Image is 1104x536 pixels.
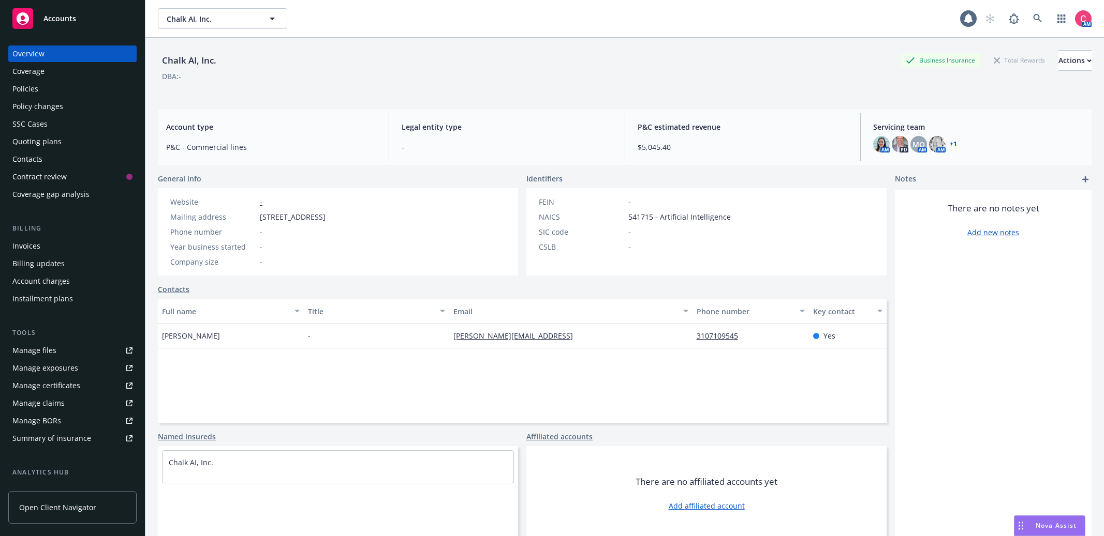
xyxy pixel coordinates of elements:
[308,306,434,317] div: Title
[158,299,304,324] button: Full name
[1075,10,1092,27] img: photo
[8,116,137,132] a: SSC Cases
[402,142,612,152] span: -
[8,238,137,254] a: Invoices
[449,299,692,324] button: Email
[453,331,581,341] a: [PERSON_NAME][EMAIL_ADDRESS]
[43,14,76,23] span: Accounts
[304,299,450,324] button: Title
[526,431,593,442] a: Affiliated accounts
[8,273,137,289] a: Account charges
[19,502,96,513] span: Open Client Navigator
[162,306,288,317] div: Full name
[170,241,256,252] div: Year business started
[8,255,137,272] a: Billing updates
[162,71,181,82] div: DBA: -
[526,173,563,184] span: Identifiers
[166,142,376,152] span: P&C - Commercial lines
[12,412,61,429] div: Manage BORs
[260,197,262,207] a: -
[170,256,256,267] div: Company size
[12,482,98,498] div: Loss summary generator
[260,226,262,237] span: -
[8,482,137,498] a: Loss summary generator
[628,226,631,237] span: -
[539,196,624,207] div: FEIN
[8,467,137,478] div: Analytics hub
[1058,51,1092,70] div: Actions
[170,211,256,222] div: Mailing address
[12,273,70,289] div: Account charges
[12,342,56,359] div: Manage files
[980,8,1000,29] a: Start snowing
[162,330,220,341] span: [PERSON_NAME]
[12,116,48,132] div: SSC Cases
[809,299,887,324] button: Key contact
[8,45,137,62] a: Overview
[873,136,890,152] img: photo
[1027,8,1048,29] a: Search
[12,133,62,150] div: Quoting plans
[892,136,908,152] img: photo
[402,121,612,132] span: Legal entity type
[901,54,980,67] div: Business Insurance
[12,151,42,167] div: Contacts
[895,173,916,186] span: Notes
[8,223,137,234] div: Billing
[8,430,137,447] a: Summary of insurance
[823,330,835,341] span: Yes
[638,121,848,132] span: P&C estimated revenue
[1079,173,1092,186] a: add
[167,13,256,24] span: Chalk AI, Inc.
[628,196,631,207] span: -
[260,241,262,252] span: -
[697,331,746,341] a: 3107109545
[1004,8,1024,29] a: Report a Bug
[873,121,1083,132] span: Servicing team
[12,360,78,376] div: Manage exposures
[12,169,67,185] div: Contract review
[1058,50,1092,71] button: Actions
[12,255,65,272] div: Billing updates
[8,4,137,33] a: Accounts
[1014,515,1085,536] button: Nova Assist
[539,226,624,237] div: SIC code
[12,186,90,203] div: Coverage gap analysis
[539,211,624,222] div: NAICS
[1036,521,1077,530] span: Nova Assist
[8,342,137,359] a: Manage files
[948,202,1039,215] span: There are no notes yet
[8,98,137,115] a: Policy changes
[8,328,137,338] div: Tools
[8,412,137,429] a: Manage BORs
[1051,8,1072,29] a: Switch app
[12,377,80,394] div: Manage certificates
[12,238,40,254] div: Invoices
[8,377,137,394] a: Manage certificates
[669,500,745,511] a: Add affiliated account
[628,211,731,222] span: 541715 - Artificial Intelligence
[929,136,946,152] img: photo
[950,141,957,147] a: +1
[453,306,676,317] div: Email
[260,256,262,267] span: -
[697,306,793,317] div: Phone number
[158,284,189,295] a: Contacts
[8,169,137,185] a: Contract review
[636,476,777,488] span: There are no affiliated accounts yet
[8,290,137,307] a: Installment plans
[8,133,137,150] a: Quoting plans
[638,142,848,152] span: $5,045.40
[967,227,1019,238] a: Add new notes
[628,241,631,252] span: -
[12,63,45,80] div: Coverage
[912,139,925,150] span: MQ
[260,211,326,222] span: [STREET_ADDRESS]
[12,45,45,62] div: Overview
[8,360,137,376] a: Manage exposures
[8,186,137,203] a: Coverage gap analysis
[12,81,38,97] div: Policies
[8,395,137,411] a: Manage claims
[12,430,91,447] div: Summary of insurance
[813,306,871,317] div: Key contact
